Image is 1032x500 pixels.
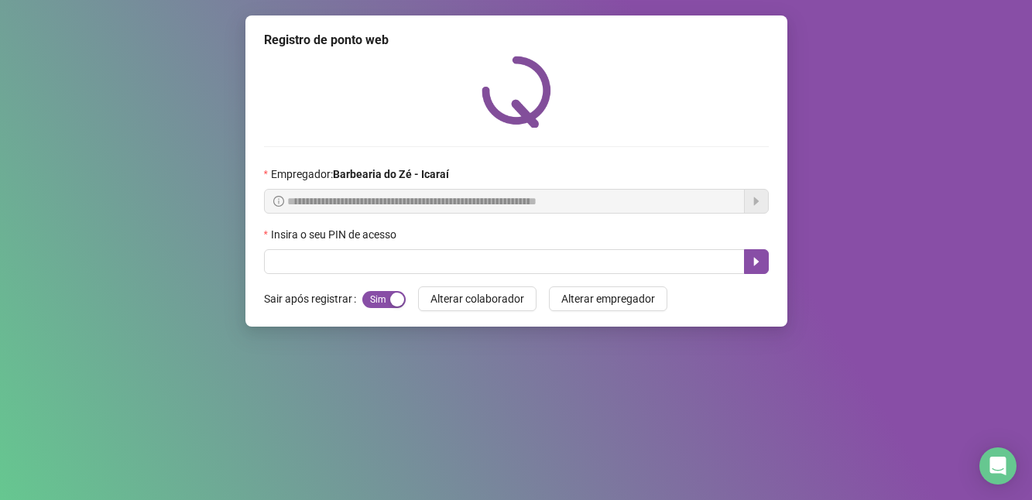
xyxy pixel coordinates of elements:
div: Open Intercom Messenger [979,447,1017,485]
img: QRPoint [482,56,551,128]
label: Insira o seu PIN de acesso [264,226,406,243]
span: caret-right [750,255,763,268]
strong: Barbearia do Zé - Icaraí [333,168,449,180]
label: Sair após registrar [264,286,362,311]
button: Alterar colaborador [418,286,537,311]
span: info-circle [273,196,284,207]
span: Alterar empregador [561,290,655,307]
span: Empregador : [271,166,449,183]
div: Registro de ponto web [264,31,769,50]
button: Alterar empregador [549,286,667,311]
span: Alterar colaborador [430,290,524,307]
